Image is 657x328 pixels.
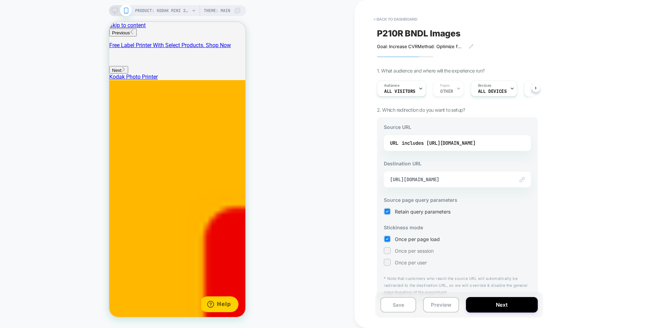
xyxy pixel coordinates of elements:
[531,83,545,88] span: Trigger
[478,83,491,88] span: Devices
[92,274,129,292] iframe: Opens a widget where you can find more information
[423,297,459,313] button: Preview
[531,89,555,94] span: Page Load
[135,5,190,16] span: PRODUCT: KODAK Mini 2 Retro P210R 30 sheet Bundle [best photo printer 1]
[520,177,525,182] img: edit
[395,260,427,265] span: Once per user
[3,8,21,13] span: Previous
[377,107,465,113] span: 2. Which redirection do you want to setup?
[402,138,476,148] div: includes [URL][DOMAIN_NAME]
[390,176,508,183] span: [URL][DOMAIN_NAME]
[204,5,230,16] span: Theme: MAIN
[478,89,506,94] span: ALL DEVICES
[390,138,525,148] div: URL
[377,68,485,74] span: 1. What audience and where will the experience run?
[3,45,12,51] span: Next
[384,83,400,88] span: Audience
[395,236,440,242] span: Once per page load
[384,225,531,230] h3: Stickiness mode
[377,28,460,39] span: P210R BNDL Images
[384,89,415,94] span: All Visitors
[384,124,531,130] h3: Source URL
[384,161,531,166] h3: Destination URL
[377,44,464,49] span: Goal: Increase CVRMethod: Optimize for above the fold actions. Reduces customer frictions and all...
[395,248,434,254] span: Once per session
[370,14,421,25] button: < back to dashboard
[384,275,531,296] p: * Note that customers who reach the source URL will automatically be redirected to the destinatio...
[380,297,416,313] button: Save
[466,297,538,313] button: Next
[384,197,531,203] h3: Source page query parameters
[395,209,450,215] span: Retain query parameters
